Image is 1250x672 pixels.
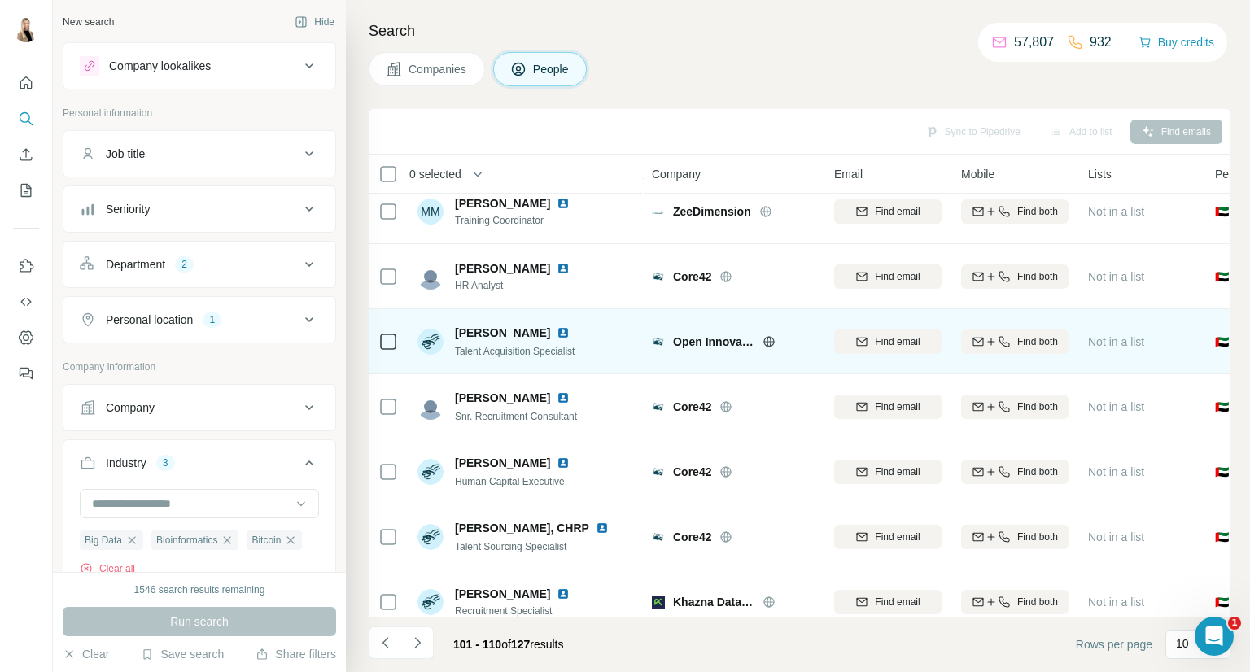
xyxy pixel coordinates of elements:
[1088,270,1144,283] span: Not in a list
[417,394,444,420] img: Avatar
[652,465,665,478] img: Logo of Core42
[409,166,461,182] span: 0 selected
[13,140,39,169] button: Enrich CSV
[63,190,335,229] button: Seniority
[1088,166,1112,182] span: Lists
[652,205,665,218] img: Logo of ZeeDimension
[875,465,920,479] span: Find email
[557,262,570,275] img: LinkedIn logo
[455,541,566,552] span: Talent Sourcing Specialist
[1215,334,1229,350] span: 🇦🇪
[455,411,577,422] span: Snr. Recruitment Consultant
[455,604,576,618] span: Recruitment Specialist
[417,459,444,485] img: Avatar
[834,199,942,224] button: Find email
[1088,400,1144,413] span: Not in a list
[455,455,550,471] span: [PERSON_NAME]
[13,68,39,98] button: Quick start
[834,329,942,354] button: Find email
[1014,33,1054,52] p: 57,807
[455,195,550,212] span: [PERSON_NAME]
[673,399,711,415] span: Core42
[106,201,150,217] div: Seniority
[1215,203,1229,220] span: 🇦🇪
[961,525,1069,549] button: Find both
[283,10,346,34] button: Hide
[256,646,336,662] button: Share filters
[834,525,942,549] button: Find email
[673,464,711,480] span: Core42
[417,199,444,225] div: MM
[417,329,444,355] img: Avatar
[63,46,335,85] button: Company lookalikes
[557,197,570,210] img: LinkedIn logo
[834,590,942,614] button: Find email
[417,589,444,615] img: Avatar
[1088,465,1144,478] span: Not in a list
[134,583,265,597] div: 1546 search results remaining
[455,213,576,228] span: Training Coordinator
[834,460,942,484] button: Find email
[652,596,665,609] img: Logo of Khazna Data Centers
[961,590,1069,614] button: Find both
[501,638,511,651] span: of
[13,176,39,205] button: My lists
[652,400,665,413] img: Logo of Core42
[875,269,920,284] span: Find email
[63,134,335,173] button: Job title
[175,257,194,272] div: 2
[401,626,434,659] button: Navigate to next page
[1215,399,1229,415] span: 🇦🇪
[875,399,920,414] span: Find email
[453,638,563,651] span: results
[1215,529,1229,545] span: 🇦🇪
[557,587,570,600] img: LinkedIn logo
[455,260,550,277] span: [PERSON_NAME]
[141,646,224,662] button: Save search
[1090,33,1112,52] p: 932
[13,16,39,42] img: Avatar
[1017,334,1058,349] span: Find both
[557,456,570,469] img: LinkedIn logo
[1017,399,1058,414] span: Find both
[455,520,589,536] span: [PERSON_NAME], CHRP
[1215,594,1229,610] span: 🇦🇪
[106,312,193,328] div: Personal location
[1228,617,1241,630] span: 1
[156,456,175,470] div: 3
[13,287,39,316] button: Use Surfe API
[1017,595,1058,609] span: Find both
[106,256,165,273] div: Department
[369,20,1230,42] h4: Search
[1215,268,1229,285] span: 🇦🇪
[557,326,570,339] img: LinkedIn logo
[961,264,1069,289] button: Find both
[1195,617,1234,656] iframe: Intercom live chat
[455,476,565,487] span: Human Capital Executive
[1139,31,1214,54] button: Buy credits
[63,388,335,427] button: Company
[533,61,570,77] span: People
[106,146,145,162] div: Job title
[1176,635,1189,652] p: 10
[455,278,576,293] span: HR Analyst
[652,166,701,182] span: Company
[63,106,336,120] p: Personal information
[106,399,155,416] div: Company
[961,329,1069,354] button: Find both
[455,586,550,602] span: [PERSON_NAME]
[455,325,550,341] span: [PERSON_NAME]
[455,390,550,406] span: [PERSON_NAME]
[63,646,109,662] button: Clear
[1017,204,1058,219] span: Find both
[652,335,665,348] img: Logo of Open Innovation AI
[455,346,575,357] span: Talent Acquisition Specialist
[652,270,665,283] img: Logo of Core42
[1088,335,1144,348] span: Not in a list
[453,638,501,651] span: 101 - 110
[251,533,281,548] span: Bitcoin
[109,58,211,74] div: Company lookalikes
[834,166,863,182] span: Email
[673,529,711,545] span: Core42
[875,334,920,349] span: Find email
